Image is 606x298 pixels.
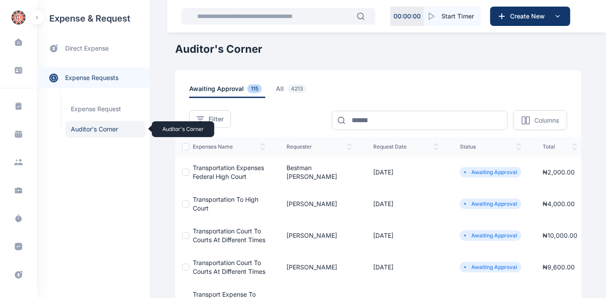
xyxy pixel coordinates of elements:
[193,196,258,212] a: Transportation to high court
[463,264,518,271] li: Awaiting Approval
[287,84,307,93] span: 4213
[276,84,321,98] a: all4213
[463,200,518,207] li: Awaiting Approval
[66,101,145,117] a: Expense Request
[490,7,570,26] button: Create New
[209,115,224,124] span: Filter
[37,37,150,60] a: direct expense
[463,169,518,176] li: Awaiting Approval
[189,84,276,98] a: awaiting approval115
[66,121,145,138] a: Auditor's CornerAuditor's Corner
[189,110,231,128] button: Filter
[513,110,567,130] button: Columns
[189,84,265,98] span: awaiting approval
[393,12,421,21] p: 00 : 00 : 00
[66,121,145,138] span: Auditor's Corner
[363,156,449,188] td: [DATE]
[543,143,577,150] span: total
[286,143,352,150] span: Requester
[37,60,150,88] div: expense requests
[193,143,265,150] span: expenses Name
[507,12,552,21] span: Create New
[193,164,264,180] a: Transportation expenses Federal High Court
[543,232,577,239] span: ₦ 10,000.00
[276,251,363,283] td: [PERSON_NAME]
[441,12,474,21] span: Start Timer
[37,67,150,88] a: expense requests
[276,84,310,98] span: all
[543,200,575,207] span: ₦ 4,000.00
[193,259,265,275] a: Transportation court to courts at different times
[363,188,449,220] td: [DATE]
[534,116,559,125] p: Columns
[463,232,518,239] li: Awaiting Approval
[175,42,581,56] h1: Auditor's Corner
[193,227,265,243] a: Transportation court to courts at different times
[247,84,262,93] span: 115
[543,263,575,271] span: ₦ 9,600.00
[276,220,363,251] td: [PERSON_NAME]
[543,168,575,176] span: ₦ 2,000.00
[276,156,363,188] td: Bestman [PERSON_NAME]
[373,143,439,150] span: request date
[424,7,481,26] button: Start Timer
[65,44,109,53] span: direct expense
[363,220,449,251] td: [DATE]
[460,143,522,150] span: status
[276,188,363,220] td: [PERSON_NAME]
[363,251,449,283] td: [DATE]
